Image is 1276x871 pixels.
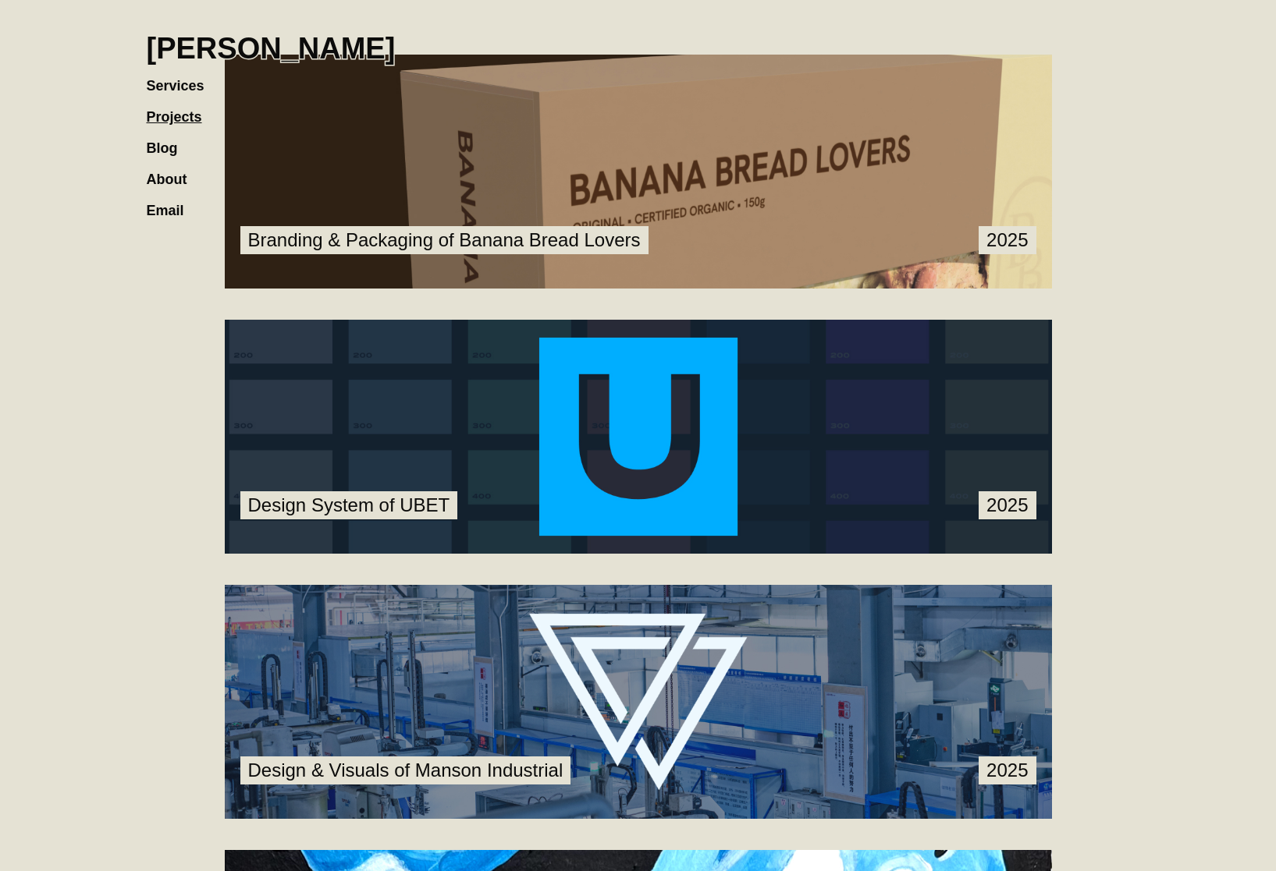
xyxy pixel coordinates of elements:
[147,16,396,66] a: home
[147,62,220,94] a: Services
[147,187,200,218] a: Email
[147,94,218,125] a: Projects
[147,156,203,187] a: About
[147,31,396,66] h1: [PERSON_NAME]
[147,125,194,156] a: Blog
